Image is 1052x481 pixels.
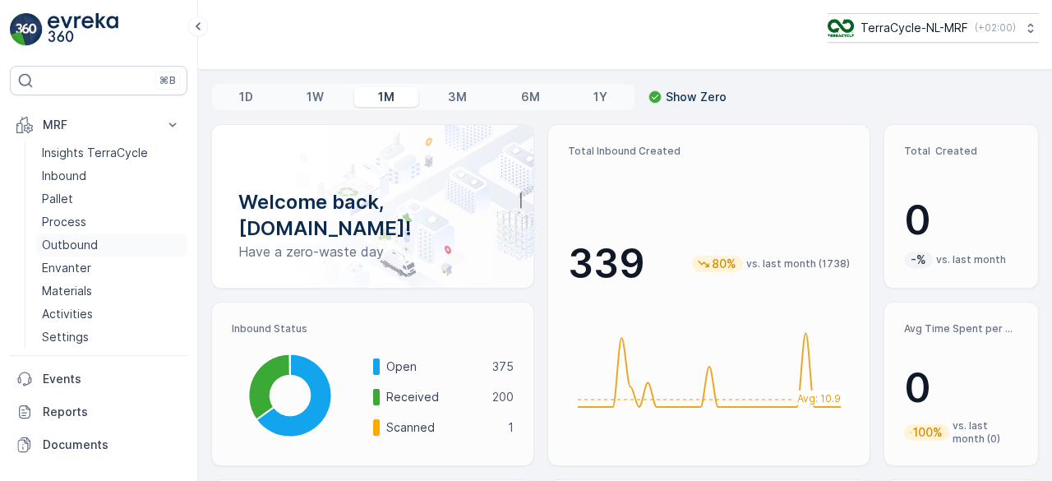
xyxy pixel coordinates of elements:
[953,419,1018,446] p: vs. last month (0)
[42,168,86,184] p: Inbound
[10,13,43,46] img: logo
[232,322,514,335] p: Inbound Status
[666,89,727,105] p: Show Zero
[904,322,1018,335] p: Avg Time Spent per Process (hr)
[35,257,187,280] a: Envanter
[43,437,181,453] p: Documents
[43,117,155,133] p: MRF
[386,419,497,436] p: Scanned
[43,404,181,420] p: Reports
[568,239,645,289] p: 339
[42,214,86,230] p: Process
[710,256,738,272] p: 80%
[307,89,324,105] p: 1W
[975,21,1016,35] p: ( +02:00 )
[904,145,1018,158] p: Total Created
[936,253,1006,266] p: vs. last month
[42,145,148,161] p: Insights TerraCycle
[904,196,1018,245] p: 0
[10,363,187,395] a: Events
[521,89,540,105] p: 6M
[861,20,968,36] p: TerraCycle-NL-MRF
[239,89,253,105] p: 1D
[42,260,91,276] p: Envanter
[42,191,73,207] p: Pallet
[43,371,181,387] p: Events
[238,242,507,261] p: Have a zero-waste day
[42,283,92,299] p: Materials
[828,13,1039,43] button: TerraCycle-NL-MRF(+02:00)
[568,145,850,158] p: Total Inbound Created
[386,358,482,375] p: Open
[10,428,187,461] a: Documents
[35,141,187,164] a: Insights TerraCycle
[386,389,482,405] p: Received
[448,89,467,105] p: 3M
[492,358,514,375] p: 375
[35,303,187,326] a: Activities
[828,19,854,37] img: TC_v739CUj.png
[746,257,850,271] p: vs. last month (1738)
[593,89,607,105] p: 1Y
[35,280,187,303] a: Materials
[35,210,187,234] a: Process
[35,187,187,210] a: Pallet
[48,13,118,46] img: logo_light-DOdMpM7g.png
[35,164,187,187] a: Inbound
[35,234,187,257] a: Outbound
[492,389,514,405] p: 200
[42,237,98,253] p: Outbound
[35,326,187,349] a: Settings
[10,395,187,428] a: Reports
[508,419,514,436] p: 1
[10,109,187,141] button: MRF
[911,424,944,441] p: 100%
[42,306,93,322] p: Activities
[904,363,1018,413] p: 0
[909,252,928,268] p: -%
[159,74,176,87] p: ⌘B
[42,329,89,345] p: Settings
[238,189,507,242] p: Welcome back, [DOMAIN_NAME]!
[378,89,394,105] p: 1M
